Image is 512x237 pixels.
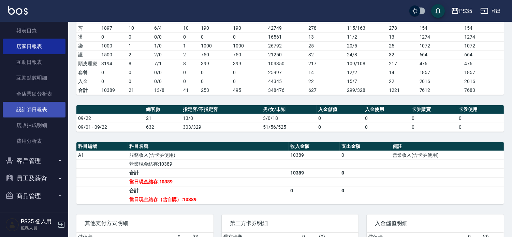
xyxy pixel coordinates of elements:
td: 0 [410,123,457,131]
td: 8 [181,59,199,68]
td: 1000 [199,41,231,50]
td: 42749 [266,24,307,32]
td: 當日現金結存:10389 [128,177,289,186]
td: 1 [127,41,153,50]
td: 115 / 163 [345,24,387,32]
td: 1 / 0 [152,41,181,50]
td: 入金 [76,77,100,86]
td: 21250 [266,50,307,59]
td: 10389 [100,86,127,95]
td: 2016 [418,77,463,86]
td: 2 [127,50,153,59]
th: 男/女/未知 [261,105,317,114]
td: 0 [100,77,127,86]
td: 09/22 [76,114,144,123]
td: 278 [307,24,346,32]
button: save [431,4,445,18]
td: 25997 [266,68,307,77]
td: 21 [127,86,153,95]
td: 0 [231,68,267,77]
th: 卡券使用 [457,105,504,114]
td: 0 [317,123,363,131]
td: 0 [199,32,231,41]
td: 217 [307,59,346,68]
td: 0 / 0 [152,77,181,86]
td: 3/0/18 [261,114,317,123]
a: 全店業績分析表 [3,86,65,102]
td: 頭皮理療 [76,59,100,68]
td: 13/8 [152,86,181,95]
th: 卡券販賣 [410,105,457,114]
td: 750 [231,50,267,59]
td: 44345 [266,77,307,86]
td: 32 [307,50,346,59]
td: 1 [181,41,199,50]
button: PS35 [448,4,475,18]
td: 3194 [100,59,127,68]
td: 25 [307,41,346,50]
td: 合計 [76,86,100,95]
th: 入金儲值 [317,105,363,114]
td: 燙 [76,32,100,41]
td: 20 / 5 [345,41,387,50]
td: A1 [76,151,128,159]
td: 0 [181,68,199,77]
span: 其他支付方式明細 [85,220,205,227]
td: 染 [76,41,100,50]
td: 7612 [418,86,463,95]
td: 10389 [289,168,340,177]
td: 2016 [463,77,511,86]
td: 1000 [231,41,267,50]
td: 0 [363,114,410,123]
td: 營業收入(含卡券使用) [391,151,504,159]
td: 0 [317,114,363,123]
td: 0 [100,68,127,77]
td: 0 [289,186,340,195]
td: 13 [307,32,346,41]
td: 399 [231,59,267,68]
td: 32 [387,50,418,59]
td: 1857 [463,68,511,77]
td: 0 [231,77,267,86]
td: 0 / 0 [152,68,181,77]
h5: PS35 登入用 [21,218,56,225]
span: 第三方卡券明細 [230,220,351,227]
table: a dense table [76,105,504,132]
td: 1000 [100,41,127,50]
th: 備註 [391,142,504,151]
td: 14 [387,68,418,77]
td: 2 / 0 [152,50,181,59]
td: 664 [463,50,511,59]
a: 報表目錄 [3,23,65,39]
td: 10 [127,24,153,32]
td: 0 [340,151,391,159]
td: 0 [181,77,199,86]
td: 1072 [418,41,463,50]
span: 入金儲值明細 [375,220,496,227]
p: 服務人員 [21,225,56,231]
td: 營業現金結存:10389 [128,159,289,168]
td: 495 [231,86,267,95]
td: 當日現金結存（含自購）:10389 [128,195,289,204]
th: 總客數 [144,105,181,114]
td: 0 [457,114,504,123]
td: 154 [463,24,511,32]
td: 7 / 1 [152,59,181,68]
td: 0 [100,32,127,41]
a: 互助日報表 [3,54,65,70]
td: 750 [199,50,231,59]
td: 8 [127,59,153,68]
td: 2 [181,50,199,59]
td: 0 [199,77,231,86]
a: 店販抽成明細 [3,117,65,133]
td: 1857 [418,68,463,77]
a: 設計師日報表 [3,102,65,117]
td: 09/01 - 09/22 [76,123,144,131]
td: 632 [144,123,181,131]
td: 7683 [463,86,511,95]
td: 0 [340,168,391,177]
td: 0 [127,32,153,41]
td: 0 [199,68,231,77]
td: 15 / 7 [345,77,387,86]
td: 12 / 2 [345,68,387,77]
